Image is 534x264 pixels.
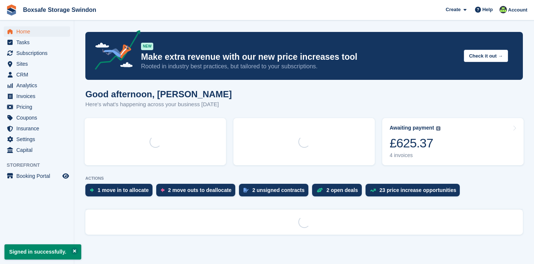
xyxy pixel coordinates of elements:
div: 23 price increase opportunities [380,187,456,193]
span: Storefront [7,162,74,169]
a: Awaiting payment £625.37 4 invoices [382,118,524,165]
span: Booking Portal [16,171,61,181]
span: Home [16,26,61,37]
img: contract_signature_icon-13c848040528278c33f63329250d36e43548de30e8caae1d1a13099fd9432cc5.svg [243,188,249,192]
a: menu [4,134,70,144]
span: Sites [16,59,61,69]
span: Subscriptions [16,48,61,58]
p: Make extra revenue with our new price increases tool [141,52,458,62]
span: Tasks [16,37,61,48]
a: menu [4,80,70,91]
span: Analytics [16,80,61,91]
div: 1 move in to allocate [98,187,149,193]
div: 2 open deals [327,187,358,193]
img: move_outs_to_deallocate_icon-f764333ba52eb49d3ac5e1228854f67142a1ed5810a6f6cc68b1a99e826820c5.svg [161,188,164,192]
div: £625.37 [390,136,440,151]
div: 2 unsigned contracts [252,187,305,193]
span: Create [446,6,461,13]
a: 23 price increase opportunities [366,184,464,200]
img: price-adjustments-announcement-icon-8257ccfd72463d97f412b2fc003d46551f7dbcb40ab6d574587a9cd5c0d94... [89,30,141,72]
p: Signed in successfully. [4,244,81,260]
span: CRM [16,69,61,80]
a: menu [4,91,70,101]
a: menu [4,102,70,112]
a: menu [4,59,70,69]
a: menu [4,48,70,58]
p: Here's what's happening across your business [DATE] [85,100,232,109]
a: menu [4,171,70,181]
div: 2 move outs to deallocate [168,187,232,193]
a: menu [4,69,70,80]
a: 2 unsigned contracts [239,184,312,200]
span: Invoices [16,91,61,101]
div: 4 invoices [390,152,440,159]
span: Capital [16,145,61,155]
p: Rooted in industry best practices, but tailored to your subscriptions. [141,62,458,71]
p: ACTIONS [85,176,523,181]
img: deal-1b604bf984904fb50ccaf53a9ad4b4a5d6e5aea283cecdc64d6e3604feb123c2.svg [317,188,323,193]
span: Help [482,6,493,13]
a: Boxsafe Storage Swindon [20,4,99,16]
div: Awaiting payment [390,125,434,131]
button: Check it out → [464,50,508,62]
a: menu [4,37,70,48]
img: stora-icon-8386f47178a22dfd0bd8f6a31ec36ba5ce8667c1dd55bd0f319d3a0aa187defe.svg [6,4,17,16]
a: 2 open deals [312,184,366,200]
img: price_increase_opportunities-93ffe204e8149a01c8c9dc8f82e8f89637d9d84a8eef4429ea346261dce0b2c0.svg [370,189,376,192]
img: move_ins_to_allocate_icon-fdf77a2bb77ea45bf5b3d319d69a93e2d87916cf1d5bf7949dd705db3b84f3ca.svg [90,188,94,192]
a: menu [4,26,70,37]
img: Julia Matthews [499,6,507,13]
a: 1 move in to allocate [85,184,156,200]
span: Insurance [16,123,61,134]
a: menu [4,123,70,134]
div: NEW [141,43,153,50]
img: icon-info-grey-7440780725fd019a000dd9b08b2336e03edf1995a4989e88bcd33f0948082b44.svg [436,126,440,131]
a: 2 move outs to deallocate [156,184,239,200]
span: Pricing [16,102,61,112]
span: Settings [16,134,61,144]
span: Coupons [16,113,61,123]
span: Account [508,6,527,14]
a: menu [4,145,70,155]
h1: Good afternoon, [PERSON_NAME] [85,89,232,99]
a: menu [4,113,70,123]
a: Preview store [61,172,70,180]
